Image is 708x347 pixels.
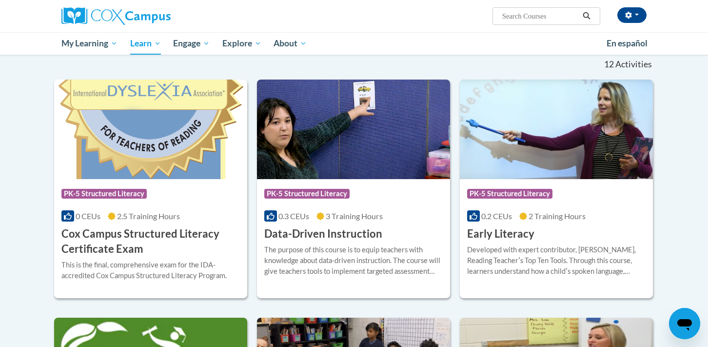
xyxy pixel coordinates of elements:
[604,59,614,70] span: 12
[617,7,647,23] button: Account Settings
[481,211,512,221] span: 0.2 CEUs
[579,10,594,22] button: Search
[222,38,261,49] span: Explore
[61,260,240,281] div: This is the final, comprehensive exam for the IDA-accredited Cox Campus Structured Literacy Program.
[669,308,700,339] iframe: Button to launch messaging window
[501,10,579,22] input: Search Courses
[257,80,450,179] img: Course Logo
[460,80,653,298] a: Course LogoPK-5 Structured Literacy0.2 CEUs2 Training Hours Early LiteracyDeveloped with expert c...
[268,32,314,55] a: About
[274,38,307,49] span: About
[278,211,309,221] span: 0.3 CEUs
[117,211,180,221] span: 2.5 Training Hours
[529,211,586,221] span: 2 Training Hours
[130,38,161,49] span: Learn
[61,7,171,25] img: Cox Campus
[61,226,240,257] h3: Cox Campus Structured Literacy Certificate Exam
[173,38,210,49] span: Engage
[47,32,661,55] div: Main menu
[615,59,652,70] span: Activities
[61,38,118,49] span: My Learning
[264,189,350,199] span: PK-5 Structured Literacy
[55,32,124,55] a: My Learning
[124,32,167,55] a: Learn
[167,32,216,55] a: Engage
[54,80,247,179] img: Course Logo
[326,211,383,221] span: 3 Training Hours
[61,7,247,25] a: Cox Campus
[467,226,534,242] h3: Early Literacy
[467,189,552,199] span: PK-5 Structured Literacy
[264,226,382,242] h3: Data-Driven Instruction
[76,211,100,221] span: 0 CEUs
[460,80,653,179] img: Course Logo
[467,245,646,277] div: Developed with expert contributor, [PERSON_NAME], Reading Teacherʹs Top Ten Tools. Through this c...
[216,32,268,55] a: Explore
[54,80,247,298] a: Course LogoPK-5 Structured Literacy0 CEUs2.5 Training Hours Cox Campus Structured Literacy Certif...
[607,38,648,48] span: En español
[264,245,443,277] div: The purpose of this course is to equip teachers with knowledge about data-driven instruction. The...
[61,189,147,199] span: PK-5 Structured Literacy
[257,80,450,298] a: Course LogoPK-5 Structured Literacy0.3 CEUs3 Training Hours Data-Driven InstructionThe purpose of...
[600,33,654,54] a: En español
